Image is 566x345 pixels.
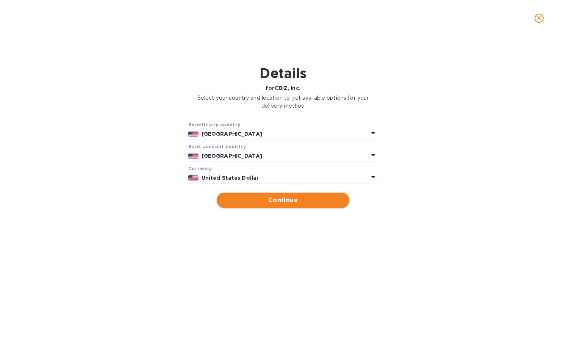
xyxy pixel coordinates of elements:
b: Currency [188,166,212,171]
b: [GEOGRAPHIC_DATA] [202,131,262,137]
b: Bank account cоuntry [188,144,246,149]
b: United States Dollar [202,175,259,181]
h1: Details [188,65,378,81]
p: Select your country and location to get available options for your delivery method [188,94,378,110]
b: Beneficiary country [188,122,241,127]
b: [GEOGRAPHIC_DATA] [202,153,262,159]
img: US [188,154,199,159]
button: close [530,9,548,27]
button: Continue [217,193,349,208]
img: US [188,132,199,137]
img: USD [188,175,199,180]
b: for CBIZ, Inc. [266,85,300,91]
span: Continue [223,196,343,205]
